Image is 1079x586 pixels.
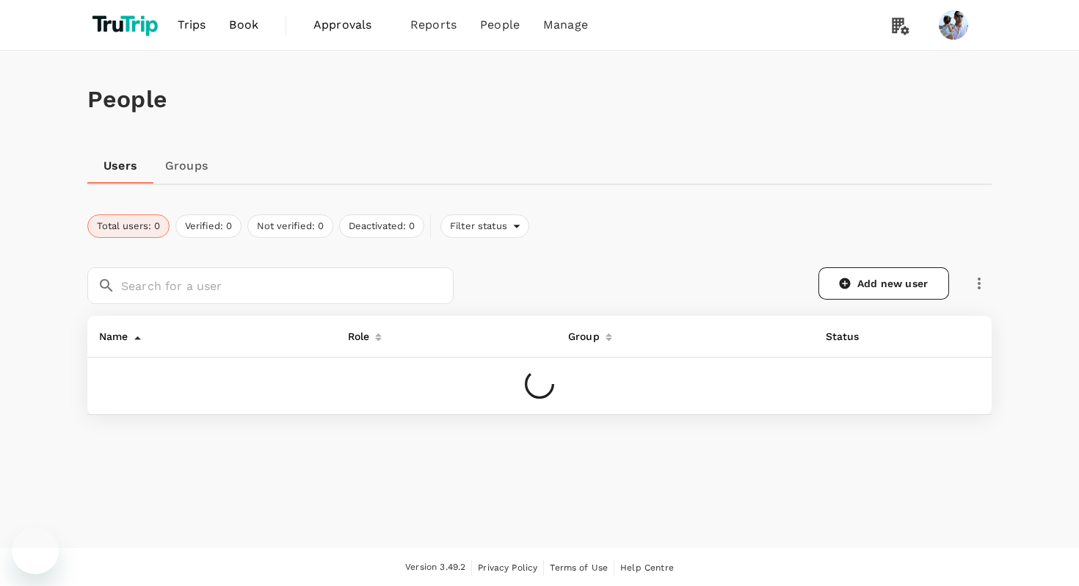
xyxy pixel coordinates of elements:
[178,16,206,34] span: Trips
[550,563,608,573] span: Terms of Use
[87,9,166,41] img: TruTrip logo
[87,214,170,238] button: Total users: 0
[313,16,387,34] span: Approvals
[153,148,219,184] a: Groups
[543,16,588,34] span: Manage
[620,563,674,573] span: Help Centre
[478,563,537,573] span: Privacy Policy
[440,214,529,238] div: Filter status
[339,214,424,238] button: Deactivated: 0
[247,214,333,238] button: Not verified: 0
[814,316,902,358] th: Status
[620,560,674,576] a: Help Centre
[441,220,513,234] span: Filter status
[121,267,454,304] input: Search for a user
[478,560,537,576] a: Privacy Policy
[87,148,153,184] a: Users
[550,560,608,576] a: Terms of Use
[12,527,59,574] iframe: Button to launch messaging window
[480,16,520,34] span: People
[818,267,949,300] a: Add new user
[405,560,465,575] span: Version 3.49.2
[93,322,128,345] div: Name
[410,16,457,34] span: Reports
[342,322,370,345] div: Role
[87,86,992,113] h1: People
[229,16,258,34] span: Book
[175,214,241,238] button: Verified: 0
[562,322,600,345] div: Group
[939,10,968,40] img: Sani Gouw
